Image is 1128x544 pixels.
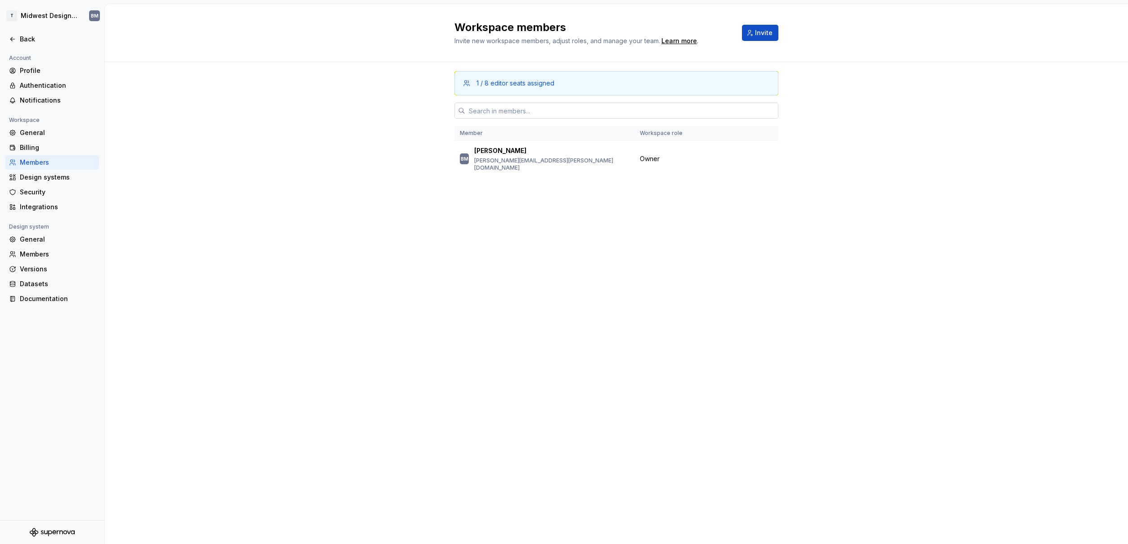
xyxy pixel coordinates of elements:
[661,36,697,45] a: Learn more
[634,126,755,141] th: Workspace role
[6,10,17,21] div: T
[5,78,99,93] a: Authentication
[476,79,554,88] div: 1 / 8 editor seats assigned
[20,188,95,197] div: Security
[20,143,95,152] div: Billing
[20,279,95,288] div: Datasets
[461,154,468,163] div: BM
[20,158,95,167] div: Members
[5,200,99,214] a: Integrations
[20,202,95,211] div: Integrations
[5,93,99,108] a: Notifications
[5,32,99,46] a: Back
[5,262,99,276] a: Versions
[5,155,99,170] a: Members
[30,528,75,537] svg: Supernova Logo
[20,81,95,90] div: Authentication
[5,63,99,78] a: Profile
[5,292,99,306] a: Documentation
[5,247,99,261] a: Members
[20,265,95,274] div: Versions
[660,38,698,45] span: .
[91,12,99,19] div: BM
[20,294,95,303] div: Documentation
[20,66,95,75] div: Profile
[755,28,773,37] span: Invite
[5,140,99,155] a: Billing
[640,154,660,163] span: Owner
[20,128,95,137] div: General
[465,103,778,119] input: Search in members...
[5,185,99,199] a: Security
[5,277,99,291] a: Datasets
[5,232,99,247] a: General
[20,96,95,105] div: Notifications
[5,170,99,184] a: Design systems
[2,6,103,26] button: TMidwest Design SystemBM
[474,146,526,155] p: [PERSON_NAME]
[21,11,78,20] div: Midwest Design System
[20,250,95,259] div: Members
[5,221,53,232] div: Design system
[5,126,99,140] a: General
[20,235,95,244] div: General
[742,25,778,41] button: Invite
[5,115,43,126] div: Workspace
[5,53,35,63] div: Account
[454,20,731,35] h2: Workspace members
[454,126,634,141] th: Member
[474,157,629,171] p: [PERSON_NAME][EMAIL_ADDRESS][PERSON_NAME][DOMAIN_NAME]
[454,37,660,45] span: Invite new workspace members, adjust roles, and manage your team.
[20,173,95,182] div: Design systems
[20,35,95,44] div: Back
